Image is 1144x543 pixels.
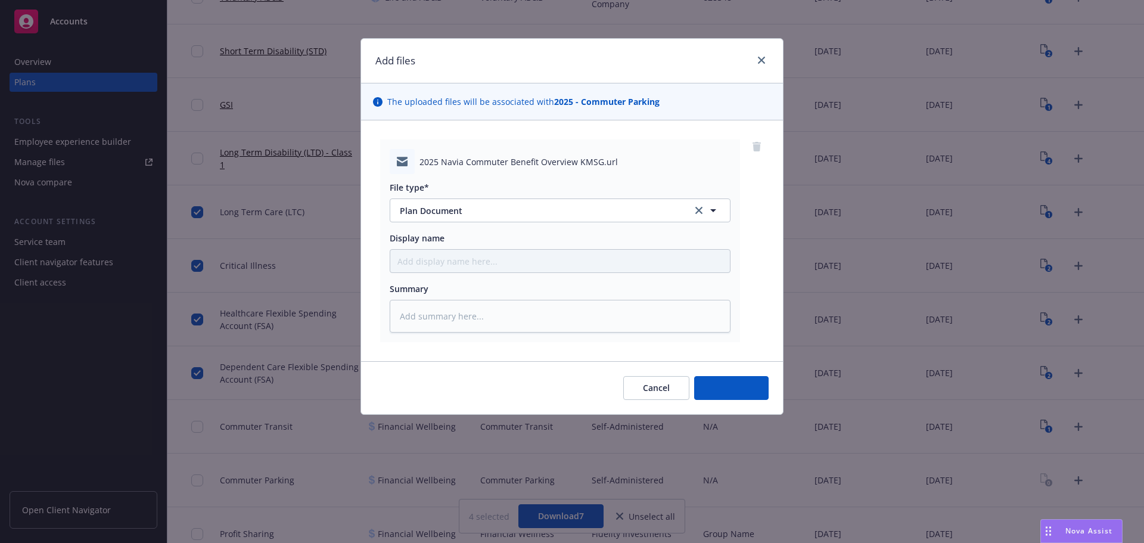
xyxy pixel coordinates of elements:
button: Cancel [623,376,689,400]
a: remove [750,139,764,154]
a: close [754,53,769,67]
button: Add files [694,376,769,400]
a: clear selection [692,203,706,218]
span: Add files [714,382,749,393]
span: Display name [390,232,444,244]
span: 2025 Navia Commuter Benefit Overview KMSG.url [419,156,618,168]
button: Plan Documentclear selection [390,198,730,222]
span: The uploaded files will be associated with [387,95,660,108]
span: Summary [390,283,428,294]
span: Cancel [643,382,670,393]
span: File type* [390,182,429,193]
h1: Add files [375,53,415,69]
span: Plan Document [400,204,676,217]
button: Nova Assist [1040,519,1123,543]
span: Nova Assist [1065,526,1112,536]
div: Drag to move [1041,520,1056,542]
input: Add display name here... [390,250,730,272]
strong: 2025 - Commuter Parking [554,96,660,107]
